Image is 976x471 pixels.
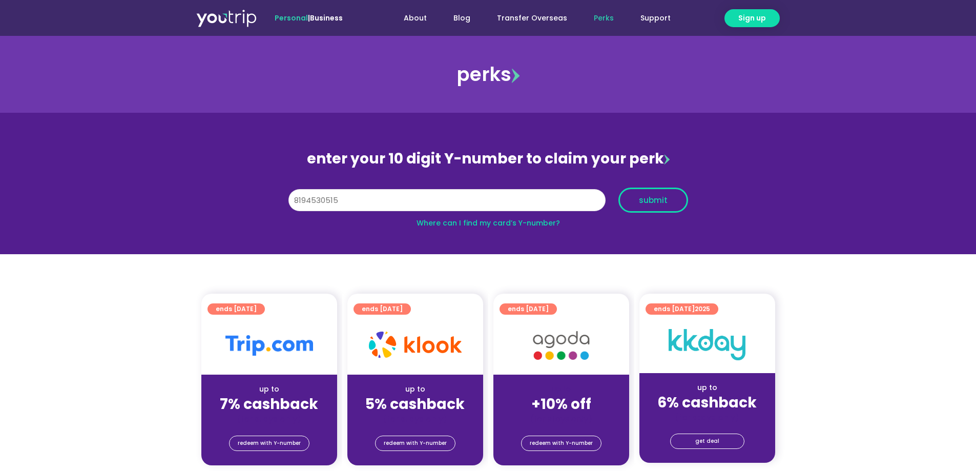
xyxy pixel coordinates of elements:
[484,9,580,28] a: Transfer Overseas
[288,189,606,212] input: 10 digit Y-number (e.g. 8123456789)
[738,13,766,24] span: Sign up
[310,13,343,23] a: Business
[618,188,688,213] button: submit
[283,146,693,172] div: enter your 10 digit Y-number to claim your perk
[370,9,684,28] nav: Menu
[288,188,688,220] form: Y Number
[275,13,343,23] span: |
[627,9,684,28] a: Support
[639,196,668,204] span: submit
[275,13,308,23] span: Personal
[440,9,484,28] a: Blog
[724,9,780,27] a: Sign up
[580,9,627,28] a: Perks
[417,218,560,228] a: Where can I find my card’s Y-number?
[390,9,440,28] a: About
